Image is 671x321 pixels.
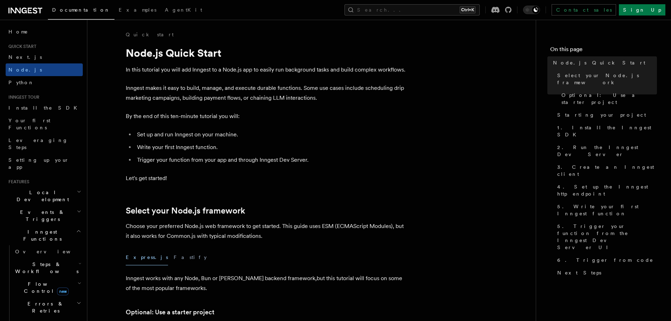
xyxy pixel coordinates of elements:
a: Setting up your app [6,154,83,173]
span: Next.js [8,54,42,60]
span: Node.js [8,67,42,73]
span: Next Steps [557,269,601,276]
a: Node.js [6,63,83,76]
span: Errors & Retries [12,300,76,314]
a: 1. Install the Inngest SDK [554,121,657,141]
span: Flow Control [12,280,77,295]
a: Quick start [126,31,174,38]
button: Flow Controlnew [12,278,83,297]
a: 2. Run the Inngest Dev Server [554,141,657,161]
span: Python [8,80,34,85]
li: Trigger your function from your app and through Inngest Dev Server. [135,155,408,165]
a: Next Steps [554,266,657,279]
a: Node.js Quick Start [550,56,657,69]
button: Events & Triggers [6,206,83,226]
span: Home [8,28,28,35]
span: Inngest tour [6,94,39,100]
button: Search...Ctrl+K [344,4,480,16]
button: Errors & Retries [12,297,83,317]
span: Select your Node.js framework [557,72,657,86]
button: Local Development [6,186,83,206]
span: Quick start [6,44,36,49]
span: 5. Trigger your function from the Inngest Dev Server UI [557,223,657,251]
span: Your first Functions [8,118,50,130]
span: 3. Create an Inngest client [557,163,657,178]
a: Contact sales [552,4,616,16]
span: new [57,288,69,295]
span: Leveraging Steps [8,137,68,150]
a: 5. Write your first Inngest function [554,200,657,220]
span: Setting up your app [8,157,69,170]
span: Features [6,179,29,185]
a: Home [6,25,83,38]
h1: Node.js Quick Start [126,47,408,59]
span: 1. Install the Inngest SDK [557,124,657,138]
p: Choose your preferred Node.js web framework to get started. This guide uses ESM (ECMAScript Modul... [126,221,408,241]
a: Python [6,76,83,89]
a: Leveraging Steps [6,134,83,154]
a: 4. Set up the Inngest http endpoint [554,180,657,200]
span: Examples [119,7,156,13]
a: Optional: Use a starter project [559,89,657,109]
span: Starting your project [557,111,646,118]
span: Steps & Workflows [12,261,79,275]
a: Optional: Use a starter project [126,307,215,317]
span: 6. Trigger from code [557,257,653,264]
span: 4. Set up the Inngest http endpoint [557,183,657,197]
li: Write your first Inngest function. [135,142,408,152]
a: Select your Node.js framework [554,69,657,89]
button: Toggle dark mode [523,6,540,14]
p: Let's get started! [126,173,408,183]
span: Documentation [52,7,110,13]
button: Fastify [174,249,207,265]
a: 6. Trigger from code [554,254,657,266]
span: Inngest Functions [6,228,76,242]
p: Inngest works with any Node, Bun or [PERSON_NAME] backend framework,but this tutorial will focus ... [126,273,408,293]
a: AgentKit [161,2,206,19]
a: Your first Functions [6,114,83,134]
a: Next.js [6,51,83,63]
a: Starting your project [554,109,657,121]
span: 5. Write your first Inngest function [557,203,657,217]
span: Optional: Use a starter project [561,92,657,106]
a: Examples [114,2,161,19]
a: 5. Trigger your function from the Inngest Dev Server UI [554,220,657,254]
p: By the end of this ten-minute tutorial you will: [126,111,408,121]
span: Node.js Quick Start [553,59,645,66]
span: 2. Run the Inngest Dev Server [557,144,657,158]
a: Sign Up [619,4,665,16]
a: Documentation [48,2,114,20]
a: Select your Node.js framework [126,206,245,216]
span: Local Development [6,189,77,203]
span: Overview [15,249,88,254]
button: Inngest Functions [6,226,83,245]
span: Install the SDK [8,105,81,111]
li: Set up and run Inngest on your machine. [135,130,408,140]
p: Inngest makes it easy to build, manage, and execute durable functions. Some use cases include sch... [126,83,408,103]
p: In this tutorial you will add Inngest to a Node.js app to easily run background tasks and build c... [126,65,408,75]
button: Steps & Workflows [12,258,83,278]
a: 3. Create an Inngest client [554,161,657,180]
a: Overview [12,245,83,258]
h4: On this page [550,45,657,56]
button: Express.js [126,249,168,265]
a: Install the SDK [6,101,83,114]
span: Events & Triggers [6,209,77,223]
span: AgentKit [165,7,202,13]
kbd: Ctrl+K [460,6,476,13]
